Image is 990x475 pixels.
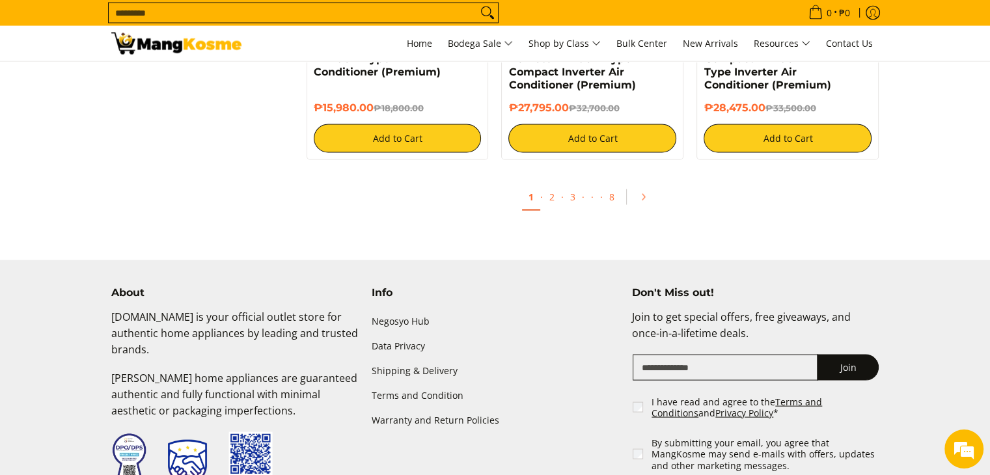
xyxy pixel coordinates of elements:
nav: Main Menu [254,26,879,61]
del: ₱18,800.00 [374,103,424,113]
ul: Pagination [300,180,886,221]
a: New Arrivals [676,26,745,61]
a: Warranty and Return Policies [372,408,619,433]
span: Resources [754,36,810,52]
a: 3 [564,184,582,210]
span: 0 [825,8,834,18]
span: Bodega Sale [448,36,513,52]
span: · [540,191,543,203]
label: I have read and agree to the and * [652,396,880,419]
h4: About [111,286,359,299]
a: Bodega Sale [441,26,519,61]
a: 2 [543,184,561,210]
p: [PERSON_NAME] home appliances are guaranteed authentic and fully functional with minimal aestheti... [111,370,359,431]
a: Bulk Center [610,26,674,61]
p: [DOMAIN_NAME] is your official outlet store for authentic home appliances by leading and trusted ... [111,309,359,370]
h6: ₱27,795.00 [508,102,676,115]
h4: Info [372,286,619,299]
a: Privacy Policy [715,407,773,419]
textarea: Type your message and hit 'Enter' [7,328,248,373]
del: ₱32,700.00 [568,103,619,113]
span: · [582,191,584,203]
label: By submitting your email, you agree that MangKosme may send e-mails with offers, updates and othe... [652,437,880,472]
div: Chat with us now [68,73,219,90]
a: Data Privacy [372,334,619,359]
span: We're online! [76,150,180,282]
a: Shop by Class [522,26,607,61]
a: Terms and Conditions [652,396,822,420]
div: Minimize live chat window [213,7,245,38]
a: 8 [603,184,621,210]
a: Terms and Condition [372,383,619,408]
h4: Don't Miss out! [631,286,879,299]
span: · [561,191,564,203]
del: ₱33,500.00 [765,103,816,113]
a: Condura 1.00 HP Remote Compact Window-Type Inverter Air Conditioner (Premium) [704,40,840,91]
a: Carrier 0.75 HP Deluxe, Window-Type Air Conditioner (Premium) [314,40,441,78]
a: Contact Us [819,26,879,61]
button: Add to Cart [704,124,872,153]
a: Home [400,26,439,61]
img: Bodega Sale Aircon l Mang Kosme: Home Appliances Warehouse Sale [111,33,241,55]
h6: ₱28,475.00 [704,102,872,115]
span: Shop by Class [529,36,601,52]
span: · [600,191,603,203]
h6: ₱15,980.00 [314,102,482,115]
span: Bulk Center [616,37,667,49]
span: Home [407,37,432,49]
a: Shipping & Delivery [372,359,619,383]
span: New Arrivals [683,37,738,49]
a: Negosyo Hub [372,309,619,334]
button: Add to Cart [314,124,482,153]
span: Contact Us [826,37,873,49]
span: • [804,6,854,20]
a: Carrier 0.75 HP Remote Window-Type Compact Inverter Air Conditioner (Premium) [508,40,635,91]
button: Join [817,355,879,381]
button: Add to Cart [508,124,676,153]
span: · [584,184,600,210]
a: Resources [747,26,817,61]
span: ₱0 [837,8,852,18]
p: Join to get special offers, free giveaways, and once-in-a-lifetime deals. [631,309,879,355]
button: Search [477,3,498,23]
a: 1 [522,184,540,211]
